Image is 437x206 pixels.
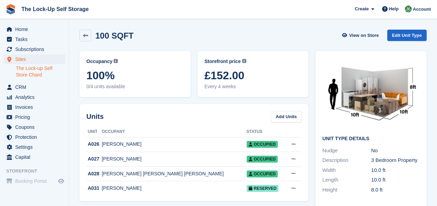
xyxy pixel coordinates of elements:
span: Pricing [15,112,57,122]
div: A028 [86,170,102,177]
th: Occupant [102,126,246,137]
span: Booking Portal [15,176,57,186]
div: 3 Bedroom Property [371,156,420,164]
span: Occupied [247,141,278,148]
h2: Units [86,111,104,122]
div: Length [322,176,371,184]
span: CRM [15,82,57,92]
a: menu [3,176,65,186]
div: [PERSON_NAME] [PERSON_NAME] [PERSON_NAME] [102,170,246,177]
div: 10.0 ft [371,166,420,174]
span: 0/4 units available [86,83,184,90]
span: Reserved [247,185,279,192]
span: Every 4 weeks [205,83,302,90]
div: No [371,147,420,155]
span: 100% [86,69,184,82]
span: View on Store [349,32,379,39]
a: menu [3,82,65,92]
div: Nudge [322,147,371,155]
span: Capital [15,152,57,162]
a: Add Units [271,111,302,122]
span: Subscriptions [15,44,57,54]
img: stora-icon-8386f47178a22dfd0bd8f6a31ec36ba5ce8667c1dd55bd0f319d3a0aa187defe.svg [6,4,16,14]
a: menu [3,122,65,132]
a: menu [3,142,65,152]
div: A026 [86,141,102,148]
a: Preview store [57,177,65,185]
a: Edit Unit Type [387,30,427,41]
div: 10.0 ft [371,176,420,184]
a: View on Store [341,30,382,41]
span: Home [15,24,57,34]
h2: 100 SQFT [95,31,134,40]
img: icon-info-grey-7440780725fd019a000dd9b08b2336e03edf1995a4989e88bcd33f0948082b44.svg [242,59,246,63]
a: The Lock-up Self Store Chard [16,65,65,78]
span: Storefront price [205,58,241,65]
a: menu [3,152,65,162]
img: Andrew Beer [405,6,412,12]
span: Storefront [6,168,69,175]
span: Occupied [247,171,278,177]
span: £152.00 [205,69,302,82]
a: menu [3,132,65,142]
a: menu [3,44,65,54]
a: menu [3,92,65,102]
span: Coupons [15,122,57,132]
a: menu [3,102,65,112]
span: Protection [15,132,57,142]
a: The Lock-Up Self Storage [19,3,92,15]
span: Analytics [15,92,57,102]
div: A027 [86,155,102,163]
div: Height [322,186,371,194]
h2: Unit Type details [322,136,420,142]
a: menu [3,34,65,44]
span: Tasks [15,34,57,44]
span: Account [413,6,431,13]
div: A031 [86,185,102,192]
span: Occupancy [86,58,112,65]
a: menu [3,54,65,64]
a: menu [3,112,65,122]
div: [PERSON_NAME] [102,141,246,148]
span: Create [355,6,369,12]
th: Unit [86,126,102,137]
span: Settings [15,142,57,152]
a: menu [3,24,65,34]
div: Description [322,156,371,164]
span: Sites [15,54,57,64]
span: Invoices [15,102,57,112]
div: 8.0 ft [371,186,420,194]
div: Width [322,166,371,174]
span: Occupied [247,156,278,163]
div: [PERSON_NAME] [102,155,246,163]
img: icon-info-grey-7440780725fd019a000dd9b08b2336e03edf1995a4989e88bcd33f0948082b44.svg [114,59,118,63]
img: 100.jpg [322,58,420,131]
div: [PERSON_NAME] [102,185,246,192]
span: Help [389,6,399,12]
th: Status [247,126,285,137]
